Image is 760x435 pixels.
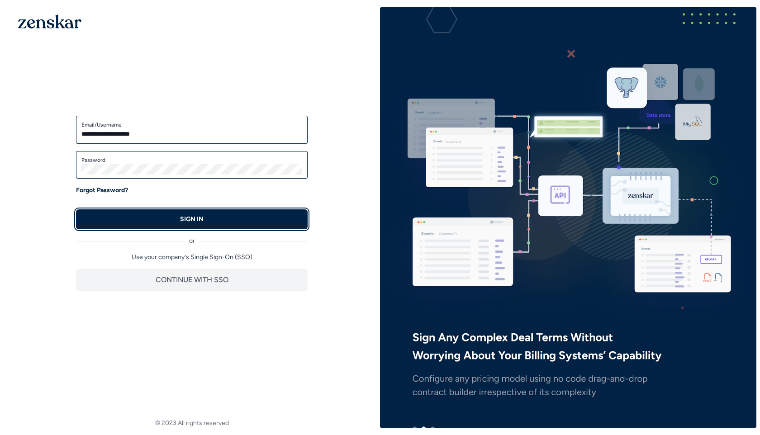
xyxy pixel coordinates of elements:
a: Forgot Password? [76,186,128,195]
div: or [76,229,308,246]
button: CONTINUE WITH SSO [76,269,308,291]
p: Use your company's Single Sign-On (SSO) [76,253,308,262]
footer: © 2023 All rights reserved [4,419,380,428]
img: 1OGAJ2xQqyY4LXKgY66KYq0eOWRCkrZdAb3gUhuVAqdWPZE9SRJmCz+oDMSn4zDLXe31Ii730ItAGKgCKgCCgCikA4Av8PJUP... [18,14,81,28]
button: SIGN IN [76,209,308,229]
label: Email/Username [81,121,302,128]
label: Password [81,156,302,164]
p: SIGN IN [180,215,204,224]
